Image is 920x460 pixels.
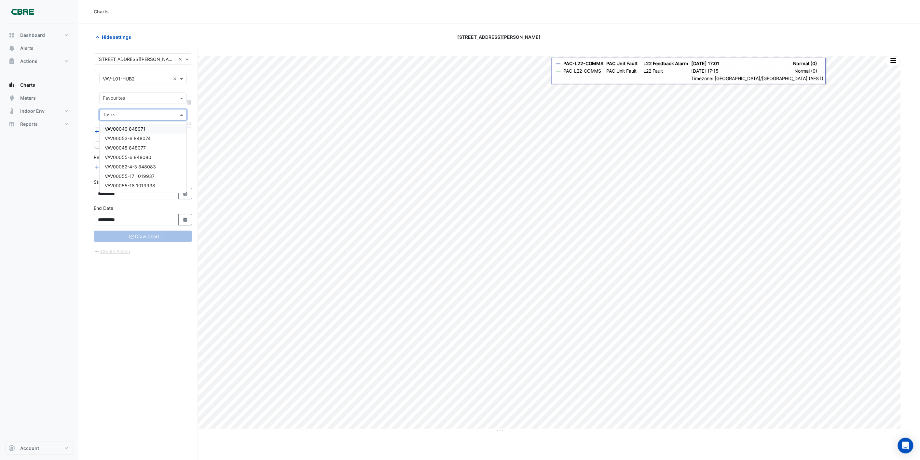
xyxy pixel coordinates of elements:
div: Charts [94,8,109,15]
span: Choose Function [186,99,192,105]
div: Open Intercom Messenger [898,438,913,453]
span: Charts [20,82,35,88]
button: Charts [5,79,73,92]
app-icon: Meters [8,95,15,101]
span: VAV00055-6 848080 [105,154,151,160]
span: Dashboard [20,32,45,38]
span: Clone Favourites and Tasks from this Equipment to other Equipment [186,121,191,127]
app-icon: Indoor Env [8,108,15,114]
span: Actions [20,58,37,65]
span: Clear [178,56,184,63]
app-icon: Reports [8,121,15,127]
button: Account [5,442,73,455]
div: Favourites [102,94,125,103]
app-icon: Dashboard [8,32,15,38]
app-icon: Alerts [8,45,15,51]
label: Reference Lines [94,154,128,161]
button: Add Reference Line [94,163,142,171]
button: Indoor Env [5,105,73,118]
label: Start Date [94,179,116,185]
span: Account [20,445,39,452]
label: End Date [94,205,113,211]
span: VAV00055-17 1019937 [105,173,155,179]
button: Hide settings [94,31,135,43]
span: Clear [173,75,178,82]
fa-icon: Select Date [183,217,188,223]
button: Add Equipment [94,128,133,136]
button: Reports [5,118,73,131]
span: VAV00062-4-3 848083 [105,164,156,169]
span: Indoor Env [20,108,45,114]
span: Reports [20,121,38,127]
span: [STREET_ADDRESS][PERSON_NAME] [457,34,541,40]
span: VAV00049 848071 [105,126,145,132]
fa-icon: Select Date [183,191,188,196]
app-escalated-ticket-create-button: Please correct errors first [94,248,130,253]
span: Meters [20,95,36,101]
span: VAV00048 848077 [105,145,146,151]
button: Alerts [5,42,73,55]
span: VAV00053-6 848074 [105,136,151,141]
div: Tasks [102,111,115,120]
img: Company Logo [8,5,37,18]
button: Actions [5,55,73,68]
span: VAV00055-18 1019938 [105,183,155,188]
button: More Options [887,57,900,65]
div: Options List [100,122,186,193]
app-icon: Charts [8,82,15,88]
span: Hide settings [102,34,131,40]
button: Meters [5,92,73,105]
button: Dashboard [5,29,73,42]
app-icon: Actions [8,58,15,65]
span: Alerts [20,45,34,51]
